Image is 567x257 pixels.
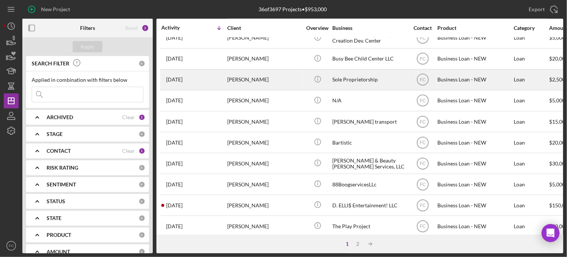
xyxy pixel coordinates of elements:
[420,77,426,83] text: FC
[542,224,560,242] div: Open Intercom Messenger
[514,216,548,236] div: Loan
[352,241,363,247] div: 2
[166,223,183,229] time: 2025-07-26 20:37
[437,133,512,152] div: Business Loan - NEW
[47,148,71,154] b: CONTACT
[166,119,183,125] time: 2025-07-29 15:09
[332,174,407,194] div: 88BoogservicesLLc
[47,114,73,120] b: ARCHIVED
[514,112,548,131] div: Loan
[125,25,138,31] div: Reset
[81,41,95,52] div: Apply
[409,25,437,31] div: Contact
[161,25,194,31] div: Activity
[332,49,407,69] div: Busy Bee Child Center LLC
[139,215,145,222] div: 0
[139,181,145,188] div: 0
[47,232,71,238] b: PRODUCT
[332,28,407,48] div: [DEMOGRAPHIC_DATA]'s Creation Dev. Center
[227,49,302,69] div: [PERSON_NAME]
[514,174,548,194] div: Loan
[332,195,407,215] div: D. ELLI$ Entertainment! LLC
[514,154,548,173] div: Loan
[521,2,563,17] button: Export
[32,61,69,66] b: SEARCH FILTER
[4,238,19,253] button: FC
[47,165,78,171] b: RISK RATING
[227,174,302,194] div: [PERSON_NAME]
[47,182,76,188] b: SENTIMENT
[227,28,302,48] div: [PERSON_NAME]
[514,133,548,152] div: Loan
[332,154,407,173] div: [PERSON_NAME] & Beauty [PERSON_NAME] Services, LLC
[139,248,145,255] div: 0
[259,6,327,12] div: 36 of 3697 Projects • $953,000
[437,25,512,31] div: Product
[332,216,407,236] div: The Play Project
[166,202,183,208] time: 2025-07-27 18:13
[73,41,102,52] button: Apply
[514,91,548,111] div: Loan
[437,91,512,111] div: Business Loan - NEW
[166,140,183,146] time: 2025-07-29 04:19
[47,131,63,137] b: STAGE
[166,97,183,103] time: 2025-07-29 15:46
[332,70,407,90] div: Sole Proprietorship
[9,244,14,248] text: FC
[122,114,135,120] div: Clear
[342,241,352,247] div: 1
[420,224,426,229] text: FC
[22,2,77,17] button: New Project
[332,112,407,131] div: [PERSON_NAME] transport
[166,35,183,41] time: 2025-08-06 11:58
[139,164,145,171] div: 0
[227,25,302,31] div: Client
[437,28,512,48] div: Business Loan - NEW
[139,114,145,121] div: 1
[80,25,95,31] b: Filters
[227,70,302,90] div: [PERSON_NAME]
[227,195,302,215] div: [PERSON_NAME]
[166,182,183,188] time: 2025-07-28 15:15
[437,70,512,90] div: Business Loan - NEW
[437,112,512,131] div: Business Loan - NEW
[514,195,548,215] div: Loan
[227,216,302,236] div: [PERSON_NAME]
[139,131,145,137] div: 0
[139,148,145,154] div: 1
[514,28,548,48] div: Loan
[420,182,426,187] text: FC
[332,25,407,31] div: Business
[420,140,426,145] text: FC
[332,133,407,152] div: Bartistic
[166,56,183,62] time: 2025-08-04 15:10
[139,60,145,67] div: 0
[529,2,545,17] div: Export
[166,77,183,83] time: 2025-07-30 20:00
[514,49,548,69] div: Loan
[139,232,145,238] div: 0
[420,98,426,103] text: FC
[47,249,70,255] b: AMOUNT
[227,154,302,173] div: [PERSON_NAME]
[47,215,61,221] b: STATE
[437,174,512,194] div: Business Loan - NEW
[420,161,426,166] text: FC
[332,91,407,111] div: N/A
[166,161,183,167] time: 2025-07-28 18:32
[437,195,512,215] div: Business Loan - NEW
[139,198,145,205] div: 0
[420,35,426,41] text: FC
[420,119,426,124] text: FC
[142,24,149,32] div: 2
[514,70,548,90] div: Loan
[227,91,302,111] div: [PERSON_NAME]
[122,148,135,154] div: Clear
[227,133,302,152] div: [PERSON_NAME]
[420,203,426,208] text: FC
[420,56,426,62] text: FC
[32,77,143,83] div: Applied in combination with filters below
[514,25,548,31] div: Category
[227,112,302,131] div: [PERSON_NAME]
[437,49,512,69] div: Business Loan - NEW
